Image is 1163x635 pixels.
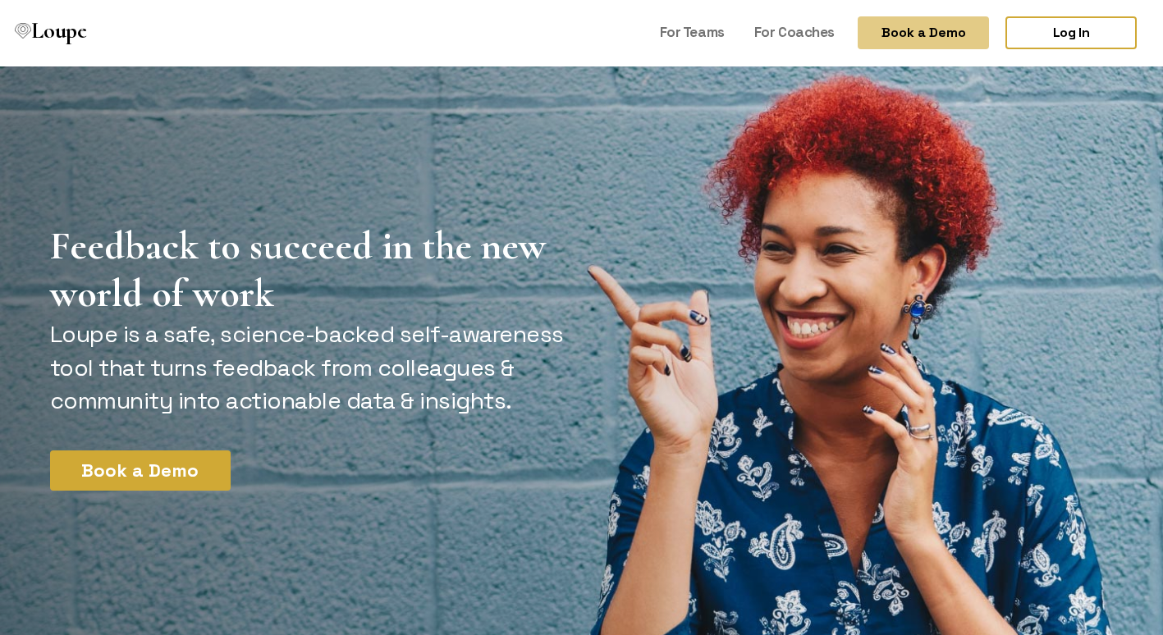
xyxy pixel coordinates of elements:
[50,450,231,491] button: Book a Demo
[10,16,92,50] a: Loupe
[15,23,31,39] img: Loupe Logo
[748,16,841,48] a: For Coaches
[50,222,572,317] h1: Feedback to succeed in the new world of work
[653,16,731,48] a: For Teams
[50,317,572,417] p: Loupe is a safe, science-backed self-awareness tool that turns feedback from colleagues & communi...
[858,16,989,49] button: Book a Demo
[1005,16,1137,49] a: Log In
